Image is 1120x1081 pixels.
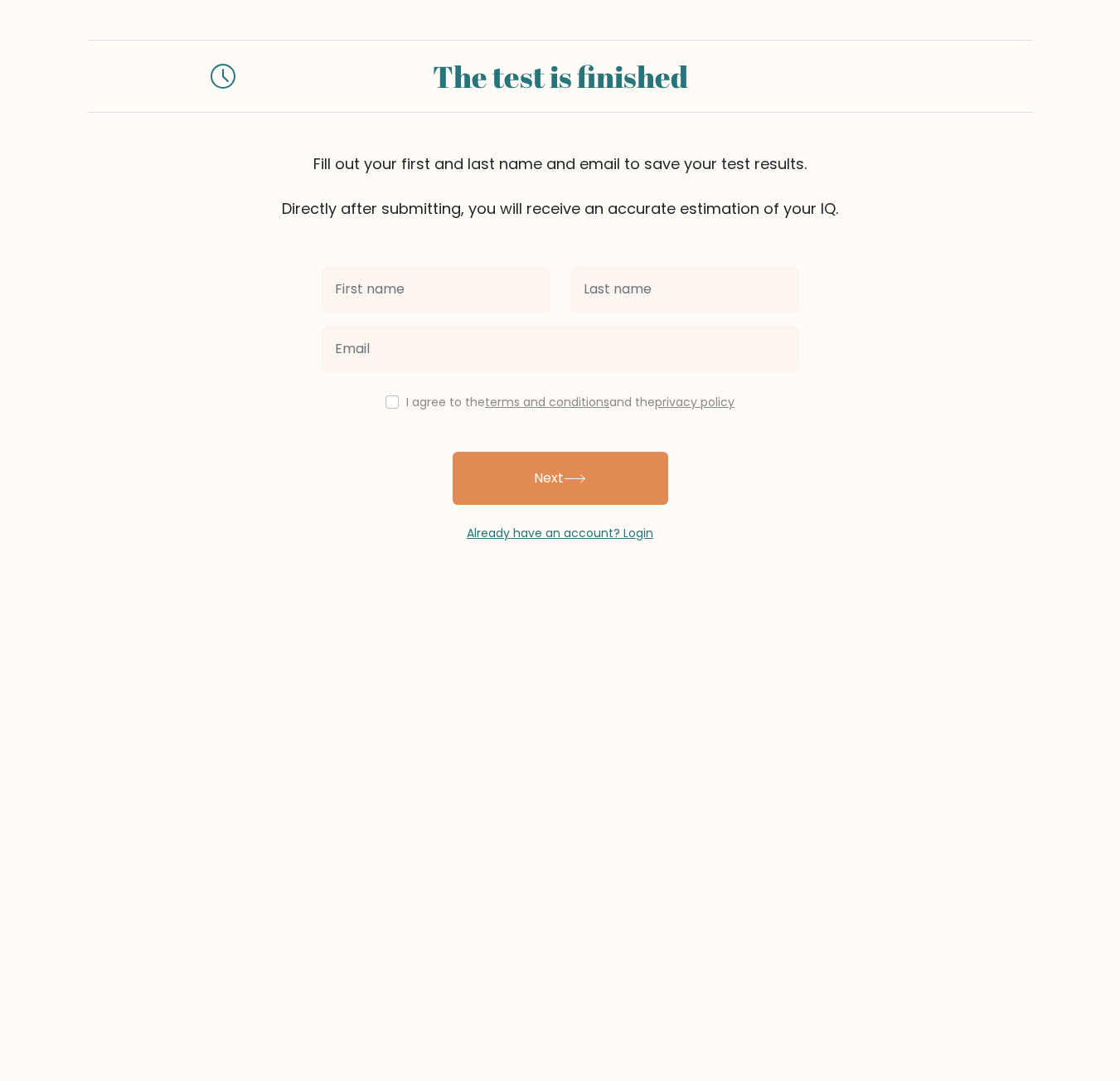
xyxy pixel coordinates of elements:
[485,394,609,410] a: terms and conditions
[467,525,653,541] a: Already have an account? Login
[88,153,1033,220] div: Fill out your first and last name and email to save your test results. Directly after submitting,...
[322,266,550,313] input: First name
[655,394,735,410] a: privacy policy
[406,394,735,410] label: I agree to the and the
[453,452,668,505] button: Next
[255,54,865,99] div: The test is finished
[322,326,799,372] input: Email
[570,266,799,313] input: Last name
